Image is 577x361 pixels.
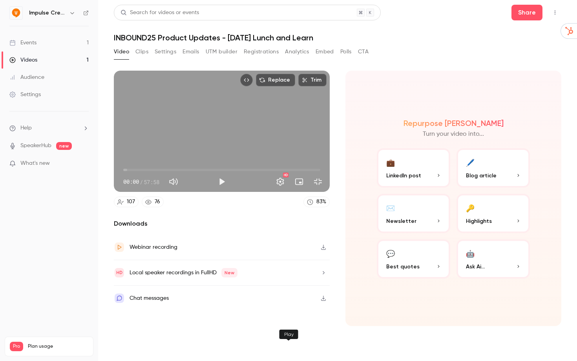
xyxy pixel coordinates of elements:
div: Play [279,330,298,339]
button: Embed video [240,74,253,86]
button: Trim [298,74,327,86]
button: UTM builder [206,46,237,58]
div: 💬 [386,247,395,259]
h1: INBOUND25 Product Updates - [DATE] Lunch and Learn [114,33,561,42]
h2: Downloads [114,219,330,228]
button: Turn on miniplayer [291,174,307,190]
div: ✉️ [386,202,395,214]
div: 76 [155,198,160,206]
div: Search for videos or events [121,9,199,17]
button: 🖊️Blog article [456,148,530,188]
button: Replace [256,74,295,86]
button: 💬Best quotes [377,239,450,279]
div: HD [283,173,288,177]
button: Emails [183,46,199,58]
div: Webinar recording [130,242,177,252]
span: 00:00 [123,178,139,186]
button: Share [511,5,542,20]
div: Local speaker recordings in FullHD [130,268,237,277]
a: SpeakerHub [20,142,51,150]
span: New [221,268,237,277]
a: 107 [114,197,139,207]
a: 83% [303,197,330,207]
img: Impulse Creative [10,7,22,19]
button: 💼LinkedIn post [377,148,450,188]
p: Turn your video into... [423,129,484,139]
div: 83 % [316,198,326,206]
span: 57:58 [144,178,159,186]
button: Polls [340,46,352,58]
span: Best quotes [386,263,420,271]
button: Settings [155,46,176,58]
span: Pro [10,342,23,351]
span: Newsletter [386,217,416,225]
div: Audience [9,73,44,81]
span: What's new [20,159,50,168]
span: LinkedIn post [386,171,421,180]
button: CTA [358,46,369,58]
span: new [56,142,72,150]
button: 🤖Ask Ai... [456,239,530,279]
button: Top Bar Actions [549,6,561,19]
button: ✉️Newsletter [377,194,450,233]
span: / [140,178,143,186]
button: Play [214,174,230,190]
li: help-dropdown-opener [9,124,89,132]
button: Analytics [285,46,309,58]
span: Help [20,124,32,132]
button: Registrations [244,46,279,58]
button: 🔑Highlights [456,194,530,233]
div: 🔑 [466,202,475,214]
div: 00:00 [123,178,159,186]
div: 💼 [386,156,395,168]
a: 76 [142,197,164,207]
div: Videos [9,56,37,64]
div: Settings [9,91,41,98]
span: Highlights [466,217,492,225]
h2: Repurpose [PERSON_NAME] [404,119,504,128]
button: Video [114,46,129,58]
iframe: Noticeable Trigger [79,160,89,167]
h6: Impulse Creative [29,9,66,17]
span: Plan usage [28,343,88,350]
div: 🖊️ [466,156,475,168]
div: 107 [127,198,135,206]
div: Chat messages [130,294,169,303]
span: Ask Ai... [466,263,485,271]
button: Settings [272,174,288,190]
button: Exit full screen [310,174,326,190]
button: Embed [316,46,334,58]
button: Mute [166,174,181,190]
button: Clips [135,46,148,58]
div: Events [9,39,37,47]
div: 🤖 [466,247,475,259]
span: Blog article [466,171,497,180]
